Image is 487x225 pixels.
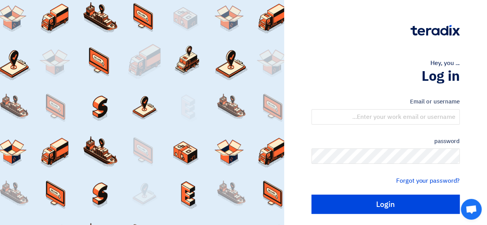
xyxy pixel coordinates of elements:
img: Teradix logo [410,25,460,36]
input: Login [311,195,460,214]
a: Forgot your password? [396,176,460,185]
font: Log in [422,66,460,87]
input: Enter your work email or username... [311,109,460,125]
font: password [434,137,460,145]
font: Email or username [410,97,460,106]
a: Open chat [461,199,482,220]
font: Hey, you ... [430,58,460,68]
